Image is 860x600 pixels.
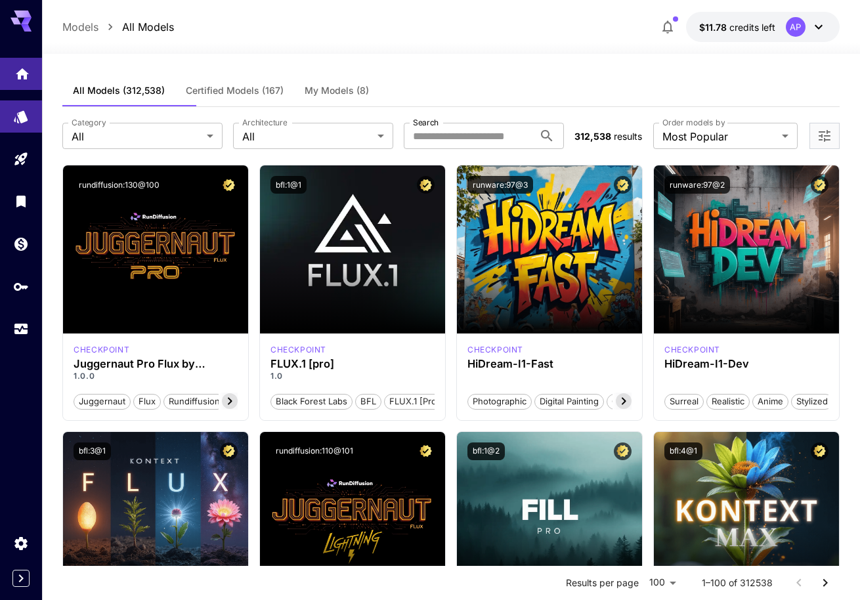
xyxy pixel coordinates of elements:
[74,395,130,408] span: juggernaut
[13,236,29,252] div: Wallet
[13,321,29,337] div: Usage
[74,442,111,460] button: bfl:3@1
[242,129,372,144] span: All
[384,393,445,410] button: FLUX.1 [pro]
[614,131,642,142] span: results
[702,576,773,589] p: 1–100 of 312538
[355,393,381,410] button: BFL
[792,395,832,408] span: Stylized
[664,176,730,194] button: runware:97@2
[664,358,828,370] h3: HiDream-I1-Dev
[12,570,30,587] button: Expand sidebar
[791,393,833,410] button: Stylized
[74,344,129,356] p: checkpoint
[817,128,832,144] button: Open more filters
[644,573,681,592] div: 100
[133,393,161,410] button: flux
[417,176,435,194] button: Certified Model – Vetted for best performance and includes a commercial license.
[134,395,160,408] span: flux
[385,395,444,408] span: FLUX.1 [pro]
[535,395,603,408] span: Digital Painting
[707,395,749,408] span: Realistic
[664,344,720,356] div: HiDream Dev
[786,17,806,37] div: AP
[662,117,725,128] label: Order models by
[468,395,531,408] span: Photographic
[753,395,788,408] span: Anime
[534,393,604,410] button: Digital Painting
[74,370,238,382] p: 1.0.0
[417,442,435,460] button: Certified Model – Vetted for best performance and includes a commercial license.
[72,129,202,144] span: All
[467,344,523,356] div: HiDream Fast
[467,393,532,410] button: Photographic
[220,176,238,194] button: Certified Model – Vetted for best performance and includes a commercial license.
[122,19,174,35] a: All Models
[13,151,29,167] div: Playground
[467,176,533,194] button: runware:97@3
[73,85,165,96] span: All Models (312,538)
[566,576,639,589] p: Results per page
[706,393,750,410] button: Realistic
[607,393,657,410] button: Cinematic
[14,62,30,78] div: Home
[74,393,131,410] button: juggernaut
[270,370,435,382] p: 1.0
[574,131,611,142] span: 312,538
[356,395,381,408] span: BFL
[664,442,702,460] button: bfl:4@1
[74,358,238,370] h3: Juggernaut Pro Flux by RunDiffusion
[614,442,632,460] button: Certified Model – Vetted for best performance and includes a commercial license.
[467,344,523,356] p: checkpoint
[74,344,129,356] div: FLUX.1 D
[271,395,352,408] span: Black Forest Labs
[729,22,775,33] span: credits left
[13,278,29,295] div: API Keys
[664,393,704,410] button: Surreal
[164,395,225,408] span: rundiffusion
[664,344,720,356] p: checkpoint
[699,20,775,34] div: $11.7779
[242,117,287,128] label: Architecture
[270,344,326,356] p: checkpoint
[62,19,174,35] nav: breadcrumb
[811,442,828,460] button: Certified Model – Vetted for best performance and includes a commercial license.
[305,85,369,96] span: My Models (8)
[270,393,353,410] button: Black Forest Labs
[699,22,729,33] span: $11.78
[270,358,435,370] h3: FLUX.1 [pro]
[270,442,358,460] button: rundiffusion:110@101
[607,395,656,408] span: Cinematic
[614,176,632,194] button: Certified Model – Vetted for best performance and includes a commercial license.
[13,193,29,209] div: Library
[752,393,788,410] button: Anime
[270,176,307,194] button: bfl:1@1
[811,176,828,194] button: Certified Model – Vetted for best performance and includes a commercial license.
[72,117,106,128] label: Category
[467,442,505,460] button: bfl:1@2
[74,176,165,194] button: rundiffusion:130@100
[467,358,632,370] h3: HiDream-I1-Fast
[220,442,238,460] button: Certified Model – Vetted for best performance and includes a commercial license.
[665,395,703,408] span: Surreal
[270,344,326,356] div: fluxpro
[662,129,777,144] span: Most Popular
[163,393,225,410] button: rundiffusion
[186,85,284,96] span: Certified Models (167)
[13,104,29,121] div: Models
[62,19,98,35] a: Models
[812,570,838,596] button: Go to next page
[686,12,840,42] button: $11.7779AP
[413,117,439,128] label: Search
[13,535,29,551] div: Settings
